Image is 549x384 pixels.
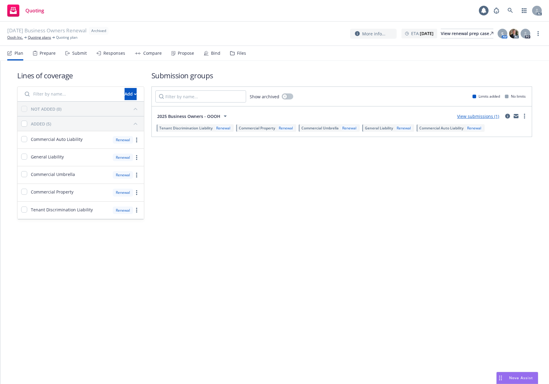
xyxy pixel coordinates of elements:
a: Quoting plans [28,35,51,40]
span: More info... [362,31,385,37]
span: Commercial Auto Liability [419,125,463,131]
span: ETA : [411,30,434,37]
a: Switch app [518,5,530,17]
div: Renewal [113,171,133,179]
a: more [521,112,528,120]
div: Responses [103,51,125,56]
div: Renewal [113,136,133,144]
button: 2025 Business Owners - OOOH [155,110,231,122]
button: ADDED (5) [31,119,140,129]
div: No limits [505,94,526,99]
div: Renewal [113,207,133,214]
div: Renewal [278,125,294,131]
a: View renewal prep case [441,29,493,38]
div: Limits added [473,94,500,99]
span: [DATE] Business Owners Renewal [7,27,86,35]
div: Prepare [40,51,56,56]
span: S [501,31,504,37]
div: Renewal [113,154,133,161]
div: Renewal [215,125,232,131]
a: more [133,207,140,214]
span: Quoting [25,8,44,13]
div: Renewal [466,125,482,131]
div: Plan [15,51,23,56]
a: more [133,154,140,161]
div: Propose [178,51,194,56]
a: more [534,30,542,37]
a: more [133,136,140,144]
h1: Submission groups [151,70,532,80]
h1: Lines of coverage [17,70,144,80]
div: Submit [72,51,87,56]
span: Quoting plan [56,35,77,40]
div: Compare [143,51,162,56]
div: NOT ADDED (0) [31,106,61,112]
div: ADDED (5) [31,121,51,127]
div: Files [237,51,246,56]
img: photo [509,29,519,38]
strong: [DATE] [420,31,434,36]
span: Tenant Discrimination Liability [31,207,93,213]
span: Archived [91,28,106,34]
span: General Liability [365,125,393,131]
span: Show archived [250,93,279,100]
span: 2025 Business Owners - OOOH [157,113,220,119]
a: Quoting [5,2,47,19]
span: General Liability [31,154,64,160]
input: Filter by name... [21,88,121,100]
div: Renewal [113,189,133,196]
div: Bind [211,51,220,56]
input: Filter by name... [155,90,246,103]
a: Search [504,5,516,17]
div: Renewal [395,125,412,131]
a: Report a Bug [490,5,502,17]
a: more [133,189,140,196]
span: Nova Assist [509,375,533,380]
span: Commercial Auto Liability [31,136,83,142]
span: Commercial Property [239,125,275,131]
a: mail [512,112,520,120]
button: More info... [350,29,397,39]
button: NOT ADDED (0) [31,104,140,114]
button: Nova Assist [496,372,538,384]
a: circleInformation [504,112,511,120]
span: Commercial Umbrella [301,125,339,131]
div: Renewal [341,125,358,131]
span: Commercial Umbrella [31,171,75,177]
a: more [133,171,140,179]
a: View submissions (1) [457,113,499,119]
div: Drag to move [497,372,504,384]
a: Oooh Inc. [7,35,23,40]
span: Tenant Discrimination Liability [159,125,213,131]
button: Add [125,88,137,100]
span: Commercial Property [31,189,73,195]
